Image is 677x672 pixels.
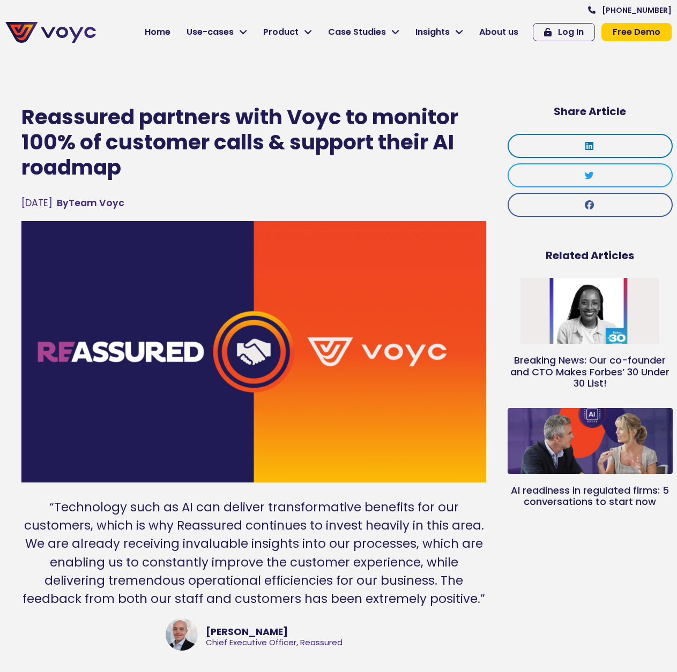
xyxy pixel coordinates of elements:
[558,28,584,36] span: Log In
[320,21,407,43] a: Case Studies
[137,21,178,43] a: Home
[255,21,320,43] a: Product
[328,26,386,39] span: Case Studies
[479,26,518,39] span: About us
[508,193,672,217] div: Share on facebook
[5,22,96,43] img: voyc-full-logo
[602,6,672,14] span: [PHONE_NUMBER]
[507,394,673,488] img: man and woman having a formal conversation at the office
[145,26,170,39] span: Home
[21,105,486,180] h1: Reassured partners with Voyc to monitor 100% of customer calls & support their AI roadmap
[187,26,234,39] span: Use-cases
[508,163,672,187] div: Share on twitter
[471,21,526,43] a: About us
[21,498,487,608] div: “Technology such as AI can deliver transformative benefits for our customers, which is why Reassu...
[508,249,672,262] h5: Related Articles
[263,26,299,39] span: Product
[57,196,124,210] a: ByTeam Voyc
[613,28,660,36] span: Free Demo
[206,625,343,639] div: [PERSON_NAME]
[601,23,672,41] a: Free Demo
[508,408,672,474] a: man and woman having a formal conversation at the office
[533,23,595,41] a: Log In
[206,639,343,647] div: Chief Executive Officer, Reassured
[588,6,672,14] a: [PHONE_NUMBER]
[510,353,669,390] a: Breaking News: Our co-founder and CTO Makes Forbes’ 30 Under 30 List!
[57,196,124,210] span: Team Voyc
[508,134,672,158] div: Share on linkedin
[511,484,669,509] a: AI readiness in regulated firms: 5 conversations to start now
[57,197,69,209] span: By
[415,26,450,39] span: Insights
[178,21,255,43] a: Use-cases
[407,21,471,43] a: Insights
[508,105,672,118] h5: Share Article
[21,197,53,209] time: [DATE]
